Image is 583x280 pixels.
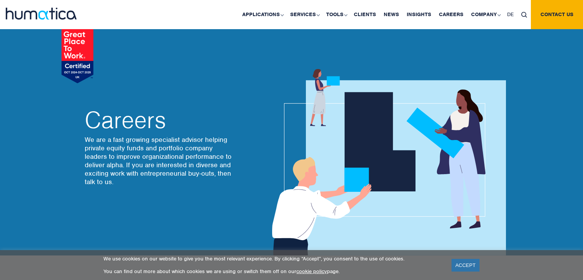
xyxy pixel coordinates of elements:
[521,12,527,18] img: search_icon
[103,255,442,262] p: We use cookies on our website to give you the most relevant experience. By clicking “Accept”, you...
[265,69,506,255] img: about_banner1
[452,259,480,272] a: ACCEPT
[85,135,234,186] p: We are a fast growing specialist advisor helping private equity funds and portfolio company leade...
[103,268,442,275] p: You can find out more about which cookies we are using or switch them off on our page.
[6,8,77,20] img: logo
[296,268,327,275] a: cookie policy
[507,11,514,18] span: DE
[85,109,234,132] h2: Careers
